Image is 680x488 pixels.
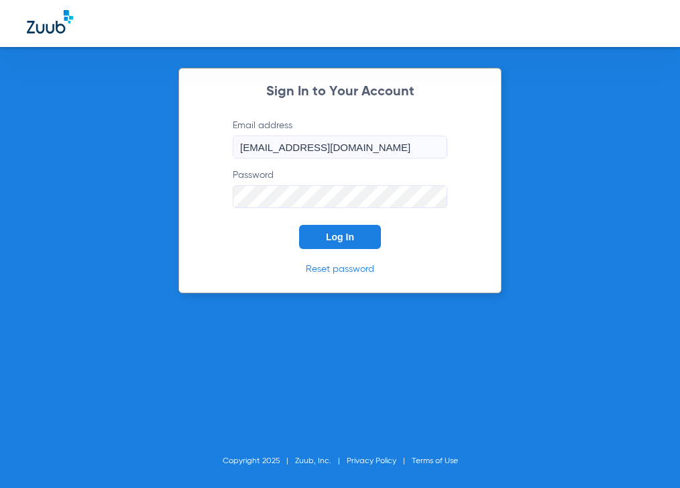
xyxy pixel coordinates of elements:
[233,119,447,158] label: Email address
[326,232,354,242] span: Log In
[306,264,374,274] a: Reset password
[412,457,458,465] a: Terms of Use
[223,454,295,468] li: Copyright 2025
[213,85,467,99] h2: Sign In to Your Account
[299,225,381,249] button: Log In
[347,457,396,465] a: Privacy Policy
[295,454,347,468] li: Zuub, Inc.
[613,424,680,488] iframe: Chat Widget
[233,185,447,208] input: Password
[233,136,447,158] input: Email address
[27,10,73,34] img: Zuub Logo
[233,168,447,208] label: Password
